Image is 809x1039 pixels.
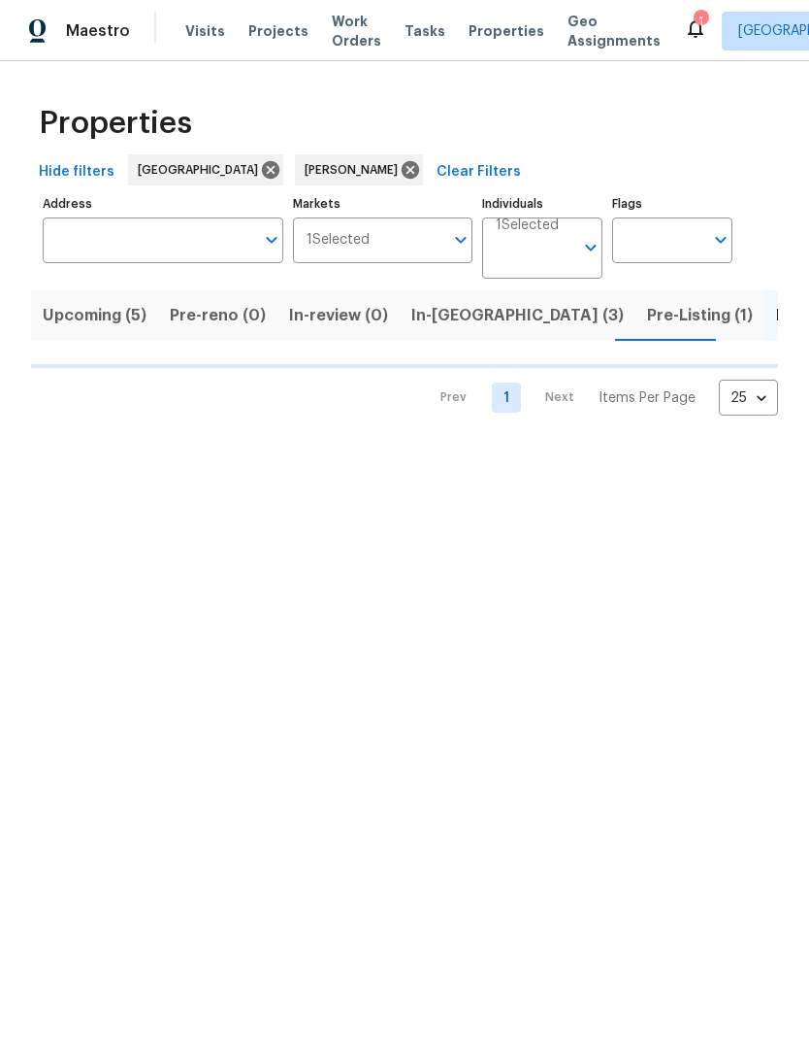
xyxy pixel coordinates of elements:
span: Properties [39,114,192,133]
span: Pre-reno (0) [170,302,266,329]
label: Flags [612,198,732,210]
div: [GEOGRAPHIC_DATA] [128,154,283,185]
a: Goto page 1 [492,383,521,413]
button: Open [707,226,734,253]
label: Markets [293,198,473,210]
div: 25 [719,373,778,423]
span: Projects [248,21,308,41]
span: [GEOGRAPHIC_DATA] [138,160,266,180]
nav: Pagination Navigation [422,380,778,416]
div: 1 [694,12,707,31]
button: Hide filters [31,154,122,190]
span: Visits [185,21,225,41]
span: Hide filters [39,160,114,184]
span: Clear Filters [437,160,521,184]
span: [PERSON_NAME] [305,160,405,180]
span: Tasks [404,24,445,38]
span: In-[GEOGRAPHIC_DATA] (3) [411,302,624,329]
span: In-review (0) [289,302,388,329]
button: Open [577,234,604,261]
span: Work Orders [332,12,381,50]
div: [PERSON_NAME] [295,154,423,185]
span: Properties [469,21,544,41]
button: Open [258,226,285,253]
span: Geo Assignments [567,12,661,50]
span: Maestro [66,21,130,41]
button: Open [447,226,474,253]
label: Address [43,198,283,210]
label: Individuals [482,198,602,210]
span: 1 Selected [496,218,559,234]
button: Clear Filters [429,154,529,190]
span: Pre-Listing (1) [647,302,753,329]
span: 1 Selected [307,232,370,249]
span: Upcoming (5) [43,302,146,329]
p: Items Per Page [599,388,696,408]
